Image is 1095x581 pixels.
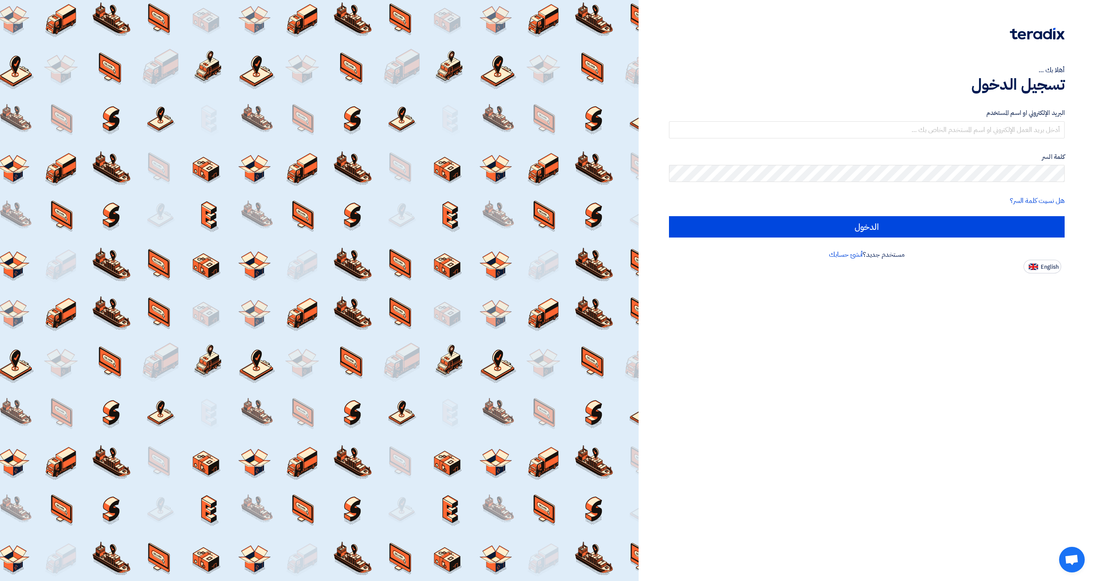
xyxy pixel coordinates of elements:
img: Teradix logo [1010,28,1065,40]
input: أدخل بريد العمل الإلكتروني او اسم المستخدم الخاص بك ... [669,121,1065,138]
div: أهلا بك ... [669,65,1065,75]
button: English [1024,260,1061,273]
span: English [1041,264,1059,270]
label: كلمة السر [669,152,1065,162]
div: مستخدم جديد؟ [669,249,1065,260]
img: en-US.png [1029,264,1038,270]
label: البريد الإلكتروني او اسم المستخدم [669,108,1065,118]
a: Open chat [1059,547,1085,572]
a: هل نسيت كلمة السر؟ [1010,196,1065,206]
input: الدخول [669,216,1065,238]
a: أنشئ حسابك [829,249,863,260]
h1: تسجيل الدخول [669,75,1065,94]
